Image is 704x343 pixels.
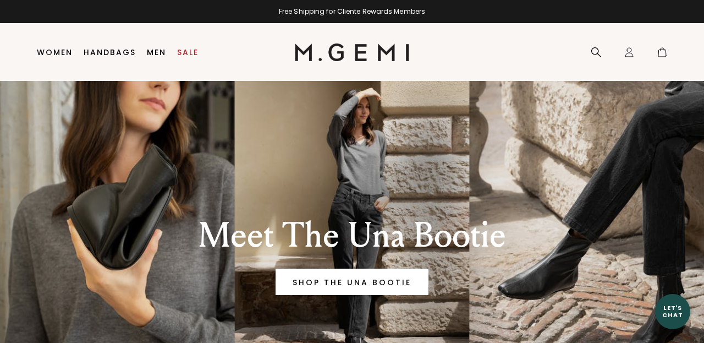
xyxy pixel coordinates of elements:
a: Sale [177,48,199,57]
a: Banner primary button [276,269,428,295]
a: Men [147,48,166,57]
img: M.Gemi [295,43,410,61]
div: Meet The Una Bootie [148,216,556,255]
div: Let's Chat [655,304,690,318]
a: Handbags [84,48,136,57]
a: Women [37,48,73,57]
